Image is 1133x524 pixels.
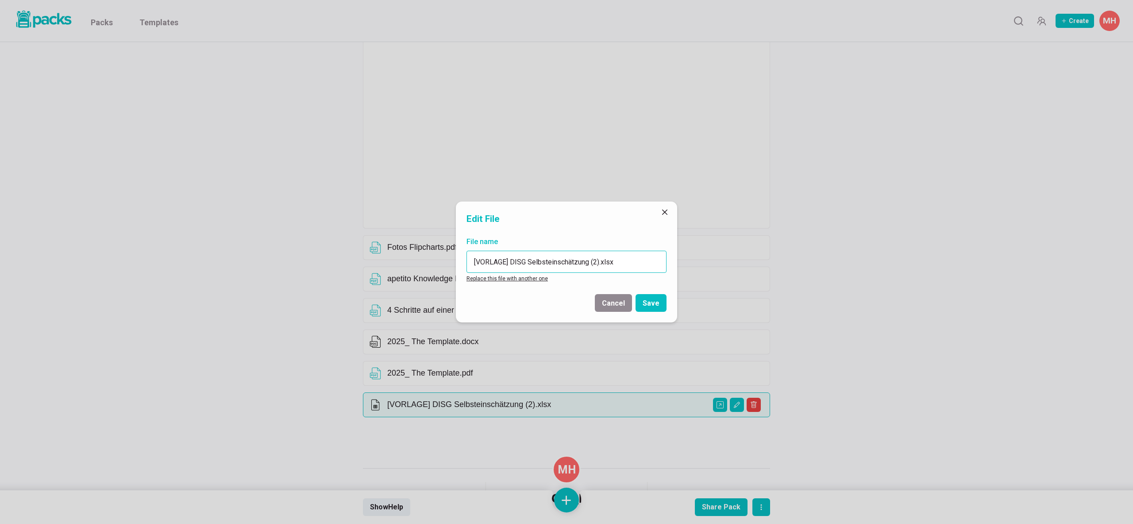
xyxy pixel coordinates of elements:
[456,202,677,233] header: Edit File
[466,237,661,247] label: File name
[636,294,667,312] button: Save
[658,205,672,219] button: Close
[466,276,548,282] a: Replace this file with another one
[595,294,632,312] button: Cancel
